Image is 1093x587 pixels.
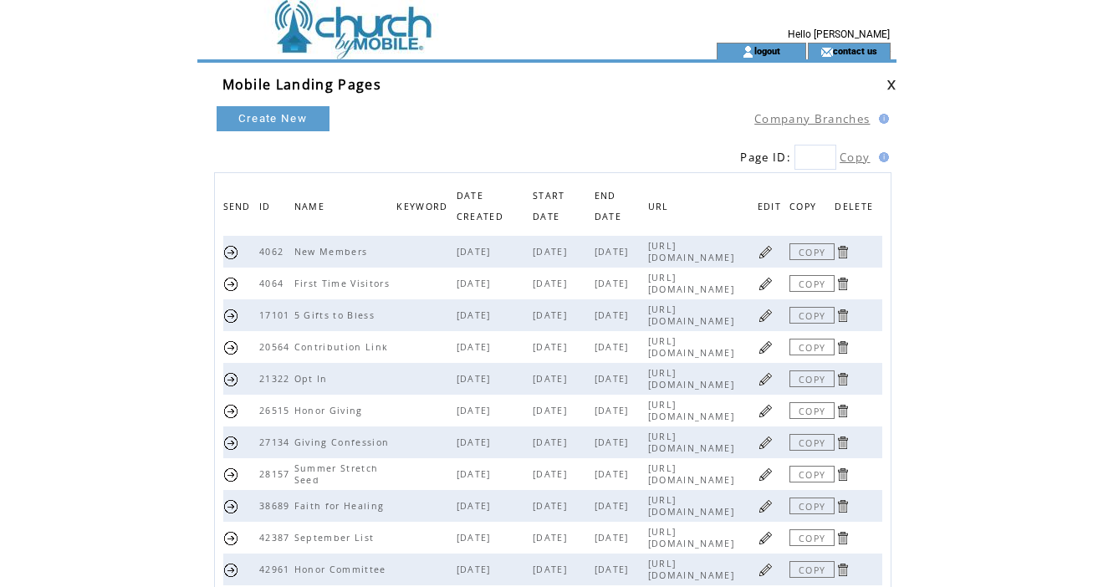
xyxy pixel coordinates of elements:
[259,197,275,221] span: ID
[223,435,239,451] a: Send this page URL by SMS
[758,435,774,451] a: Click to edit page
[595,405,633,416] span: [DATE]
[789,402,835,419] a: COPY
[259,436,294,448] span: 27134
[758,276,774,292] a: Click to edit page
[223,403,239,419] a: Send this page URL by SMS
[789,498,835,514] a: COPY
[595,190,626,221] a: END DATE
[595,468,633,480] span: [DATE]
[874,152,889,162] img: help.gif
[259,246,288,258] span: 4062
[840,150,870,165] a: Copy
[259,309,294,321] span: 17101
[648,272,738,295] span: [URL][DOMAIN_NAME]
[648,240,738,263] span: [URL][DOMAIN_NAME]
[648,304,738,327] span: [URL][DOMAIN_NAME]
[294,462,379,486] span: Summer Stretch Seed
[835,371,850,387] a: Click to delete page
[835,276,850,292] a: Click to delete page
[648,335,738,359] span: [URL][DOMAIN_NAME]
[223,498,239,514] a: Send this page URL by SMS
[294,341,393,353] span: Contribution Link
[648,494,738,518] span: [URL][DOMAIN_NAME]
[259,468,294,480] span: 28157
[833,45,877,56] a: contact us
[259,405,294,416] span: 26515
[457,468,495,480] span: [DATE]
[457,564,495,575] span: [DATE]
[835,197,877,221] span: DELETE
[223,244,239,260] a: Send this page URL by SMS
[754,45,780,56] a: logout
[533,190,565,221] a: START DATE
[789,561,835,578] a: COPY
[533,500,571,512] span: [DATE]
[595,373,633,385] span: [DATE]
[595,436,633,448] span: [DATE]
[758,339,774,355] a: Click to edit page
[835,339,850,355] a: Click to delete page
[758,562,774,578] a: Click to edit page
[648,462,738,486] span: [URL][DOMAIN_NAME]
[533,532,571,544] span: [DATE]
[217,106,329,131] a: Create New
[648,431,738,454] span: [URL][DOMAIN_NAME]
[223,339,239,355] a: Send this page URL by SMS
[835,435,850,451] a: Click to delete page
[648,197,673,221] span: URL
[758,308,774,324] a: Click to edit page
[457,373,495,385] span: [DATE]
[758,244,774,260] a: Click to edit page
[294,564,391,575] span: Honor Committee
[533,373,571,385] span: [DATE]
[595,246,633,258] span: [DATE]
[223,308,239,324] a: Send this page URL by SMS
[457,278,495,289] span: [DATE]
[457,532,495,544] span: [DATE]
[789,275,835,292] a: COPY
[222,75,382,94] span: Mobile Landing Pages
[789,307,835,324] a: COPY
[742,45,754,59] img: account_icon.gif
[789,370,835,387] a: COPY
[835,308,850,324] a: Click to delete page
[740,150,791,165] span: Page ID:
[457,190,508,221] a: DATE CREATED
[595,278,633,289] span: [DATE]
[457,246,495,258] span: [DATE]
[457,186,508,231] span: DATE CREATED
[259,564,294,575] span: 42961
[595,532,633,544] span: [DATE]
[294,197,329,221] span: NAME
[294,436,394,448] span: Giving Confession
[533,309,571,321] span: [DATE]
[259,500,294,512] span: 38689
[533,186,565,231] span: START DATE
[835,530,850,546] a: Click to delete page
[595,309,633,321] span: [DATE]
[789,434,835,451] a: COPY
[835,467,850,482] a: Click to delete page
[259,201,275,211] a: ID
[595,341,633,353] span: [DATE]
[259,532,294,544] span: 42387
[648,526,738,549] span: [URL][DOMAIN_NAME]
[758,403,774,419] a: Click to edit page
[789,243,835,260] a: COPY
[294,373,332,385] span: Opt In
[533,405,571,416] span: [DATE]
[223,371,239,387] a: Send this page URL by SMS
[259,341,294,353] span: 20564
[758,467,774,482] a: Click to edit page
[835,244,850,260] a: Click to delete page
[789,529,835,546] a: COPY
[294,201,329,211] a: NAME
[788,28,890,40] span: Hello [PERSON_NAME]
[820,45,833,59] img: contact_us_icon.gif
[789,339,835,355] a: COPY
[533,246,571,258] span: [DATE]
[648,399,738,422] span: [URL][DOMAIN_NAME]
[754,111,870,126] a: Company Branches
[223,530,239,546] a: Send this page URL by SMS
